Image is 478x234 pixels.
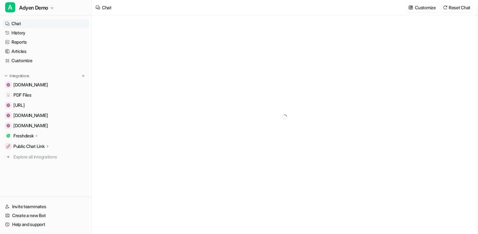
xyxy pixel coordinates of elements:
p: Public Chat Link [13,143,45,150]
div: Chat [102,4,112,11]
span: [URL] [13,102,25,108]
img: example.com [6,113,10,117]
p: Integrations [10,73,29,78]
button: Customize [407,3,438,12]
img: customize [409,5,413,10]
span: PDF Files [13,92,31,98]
a: Articles [3,47,89,56]
img: dashboard.eesel.ai [6,103,10,107]
a: example.com[DOMAIN_NAME] [3,111,89,120]
img: help.adyen.com [6,83,10,87]
a: History [3,28,89,37]
a: help.adyen.com[DOMAIN_NAME] [3,80,89,89]
a: Create a new Bot [3,211,89,220]
span: [DOMAIN_NAME] [13,82,48,88]
img: explore all integrations [5,154,11,160]
span: A [5,2,15,12]
a: PDF FilesPDF Files [3,91,89,99]
p: Freshdesk [13,133,33,139]
span: Explore all integrations [13,152,86,162]
a: dashboard.eesel.ai[URL] [3,101,89,110]
img: PDF Files [6,93,10,97]
button: Integrations [3,73,31,79]
img: Public Chat Link [6,144,10,148]
a: Chat [3,19,89,28]
img: expand menu [4,74,8,78]
a: www.newmarketholidays.co.uk[DOMAIN_NAME] [3,121,89,130]
a: Invite teammates [3,202,89,211]
a: Customize [3,56,89,65]
img: reset [443,5,447,10]
a: Help and support [3,220,89,229]
span: Adyen Demo [19,3,48,12]
span: [DOMAIN_NAME] [13,112,48,119]
span: [DOMAIN_NAME] [13,122,48,129]
button: Reset Chat [441,3,473,12]
img: www.newmarketholidays.co.uk [6,124,10,128]
p: Customize [415,4,436,11]
img: menu_add.svg [81,74,85,78]
a: Explore all integrations [3,152,89,161]
img: Freshdesk [6,134,10,138]
a: Reports [3,38,89,47]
